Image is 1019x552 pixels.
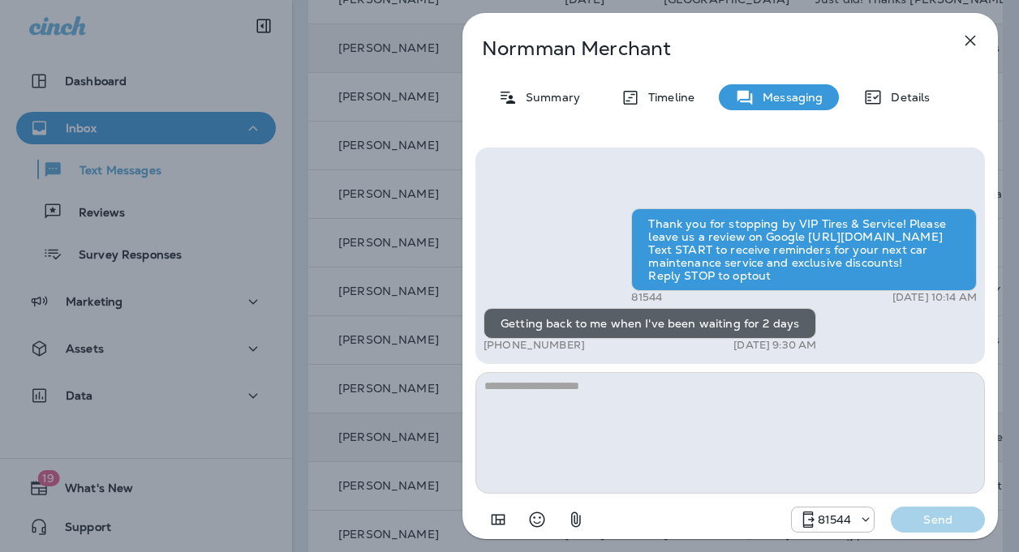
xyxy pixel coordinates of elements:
p: Summary [518,91,580,104]
div: Thank you for stopping by VIP Tires & Service! Please leave us a review on Google [URL][DOMAIN_NA... [631,208,977,291]
div: 81544 [792,510,875,529]
p: [DATE] 9:30 AM [733,339,816,352]
p: Details [883,91,930,104]
div: Getting back to me when I've been waiting for 2 days [484,308,816,339]
p: Normman Merchant [482,37,925,60]
p: [PHONE_NUMBER] [484,339,585,352]
button: Select an emoji [521,503,553,536]
p: Timeline [640,91,694,104]
p: Messaging [755,91,823,104]
p: 81544 [818,513,852,526]
p: 81544 [631,291,662,304]
button: Add in a premade template [482,503,514,536]
p: [DATE] 10:14 AM [892,291,977,304]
